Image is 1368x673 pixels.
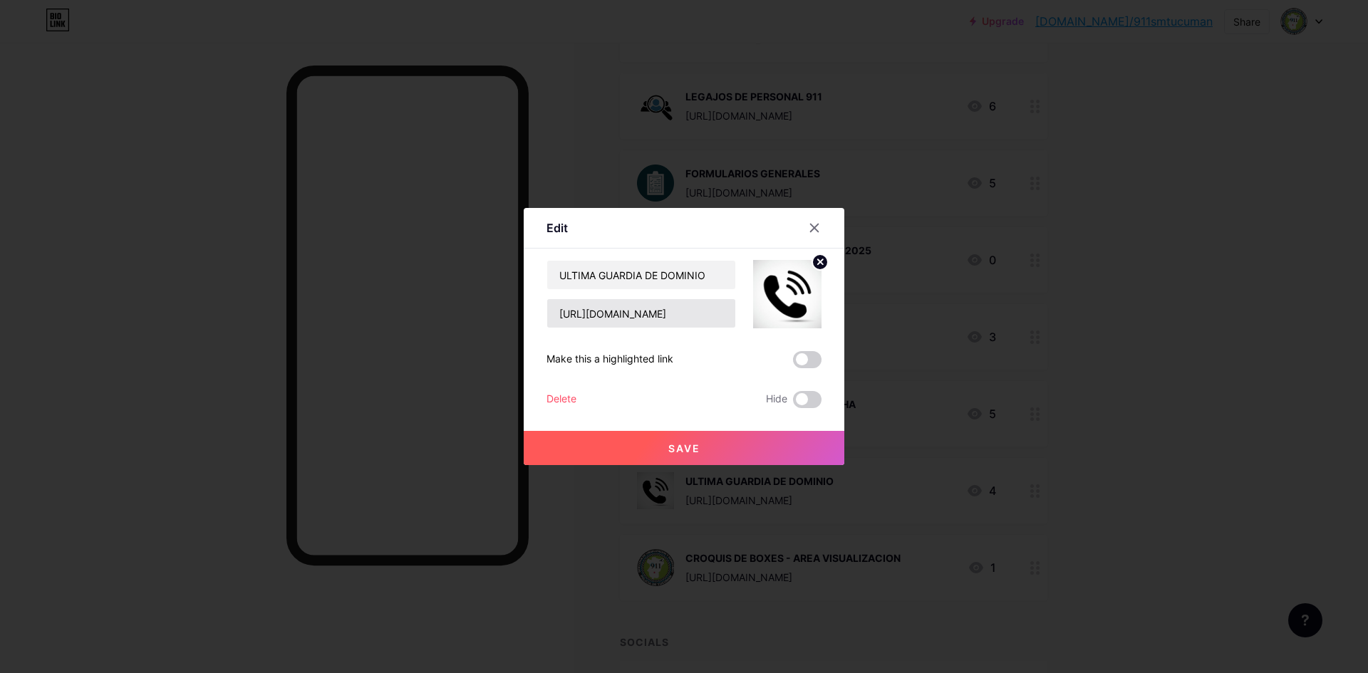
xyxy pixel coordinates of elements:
img: link_thumbnail [753,260,822,328]
div: Delete [546,391,576,408]
button: Save [524,431,844,465]
span: Hide [766,391,787,408]
input: Title [547,261,735,289]
input: URL [547,299,735,328]
div: Make this a highlighted link [546,351,673,368]
div: Edit [546,219,568,236]
span: Save [668,442,700,454]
